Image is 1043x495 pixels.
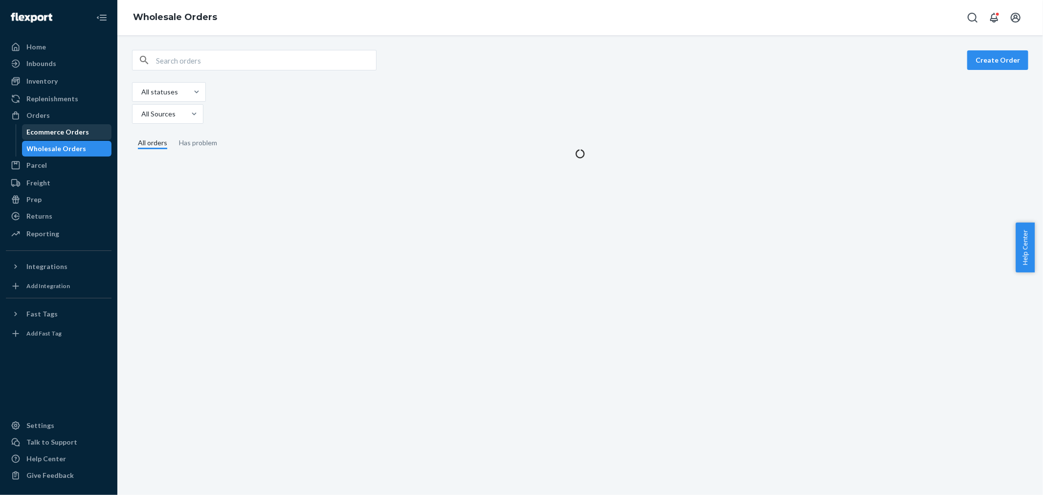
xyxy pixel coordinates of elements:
a: Wholesale Orders [133,12,217,22]
div: All statuses [141,87,177,97]
div: Parcel [26,160,47,170]
div: Integrations [26,262,67,271]
button: Open Search Box [963,8,982,27]
button: Open account menu [1006,8,1025,27]
div: Ecommerce Orders [27,127,89,137]
button: Fast Tags [6,306,111,322]
a: Prep [6,192,111,207]
a: Ecommerce Orders [22,124,112,140]
a: Add Fast Tag [6,326,111,341]
button: Give Feedback [6,468,111,483]
div: Fast Tags [26,309,58,319]
div: Settings [26,421,54,430]
div: All orders [138,138,167,149]
div: Reporting [26,229,59,239]
button: Help Center [1016,223,1035,272]
a: Inventory [6,73,111,89]
div: Replenishments [26,94,78,104]
a: Wholesale Orders [22,141,112,157]
a: Orders [6,108,111,123]
div: Inbounds [26,59,56,68]
div: Wholesale Orders [27,144,87,154]
button: Integrations [6,259,111,274]
a: Returns [6,208,111,224]
div: Freight [26,178,50,188]
input: All Sources [176,109,177,119]
a: Talk to Support [6,434,111,450]
div: Home [26,42,46,52]
a: Inbounds [6,56,111,71]
div: All Sources [141,109,175,119]
div: Talk to Support [26,437,77,447]
img: Flexport logo [11,13,52,22]
button: Close Navigation [92,8,111,27]
a: Replenishments [6,91,111,107]
a: Parcel [6,157,111,173]
div: Prep [26,195,42,204]
a: Add Integration [6,278,111,294]
ol: breadcrumbs [125,3,225,32]
a: Freight [6,175,111,191]
div: Orders [26,111,50,120]
div: Give Feedback [26,471,74,480]
div: Inventory [26,76,58,86]
div: Add Integration [26,282,70,290]
a: Settings [6,418,111,433]
a: Reporting [6,226,111,242]
div: Add Fast Tag [26,329,62,337]
button: Create Order [967,50,1028,70]
input: Search orders [156,50,376,70]
a: Help Center [6,451,111,467]
div: Help Center [26,454,66,464]
a: Home [6,39,111,55]
div: Returns [26,211,52,221]
input: All statuses [178,87,179,97]
div: Has problem [179,138,217,148]
button: Open notifications [984,8,1004,27]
